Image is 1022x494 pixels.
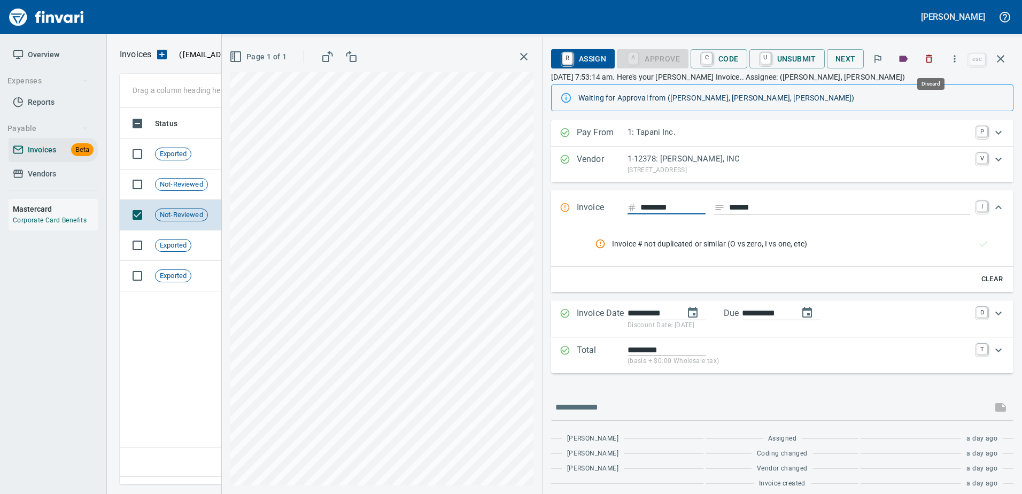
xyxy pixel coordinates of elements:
[794,300,820,326] button: change due date
[9,162,98,186] a: Vendors
[156,149,191,159] span: Exported
[156,210,207,220] span: Not-Reviewed
[969,53,985,65] a: esc
[13,203,98,215] h6: Mastercard
[680,300,706,326] button: change date
[551,146,1013,182] div: Expand
[586,230,1005,258] nav: rules from agents
[567,434,618,444] span: [PERSON_NAME]
[551,120,1013,146] div: Expand
[155,117,191,130] span: Status
[577,126,628,140] p: Pay From
[156,271,191,281] span: Exported
[866,47,889,71] button: Flag
[155,117,177,130] span: Status
[835,52,856,66] span: Next
[724,307,775,320] p: Due
[988,395,1013,420] span: This records your message into the invoice and notifies anyone mentioned
[7,122,88,135] span: Payable
[628,201,636,214] svg: Invoice number
[7,74,88,88] span: Expenses
[173,49,308,60] p: ( )
[9,138,98,162] a: InvoicesBeta
[714,202,725,213] svg: Invoice description
[71,144,94,156] span: Beta
[921,11,985,22] h5: [PERSON_NAME]
[702,52,712,64] a: C
[612,238,979,249] span: Invoice # not duplicated or similar (O vs zero, I vs one, etc)
[182,49,305,60] span: [EMAIL_ADDRESS][DOMAIN_NAME]
[560,50,606,68] span: Assign
[759,478,806,489] span: Invoice created
[918,9,988,25] button: [PERSON_NAME]
[231,50,287,64] span: Page 1 of 1
[628,126,970,138] p: 1: Tapani Inc.
[3,71,92,91] button: Expenses
[978,273,1006,285] span: Clear
[120,48,151,61] nav: breadcrumb
[156,180,207,190] span: Not-Reviewed
[28,48,59,61] span: Overview
[567,449,618,459] span: [PERSON_NAME]
[943,47,966,71] button: More
[977,307,987,318] a: D
[628,153,970,165] p: 1-12378: [PERSON_NAME], INC
[977,126,987,137] a: P
[628,165,970,176] p: [STREET_ADDRESS]
[977,344,987,354] a: T
[768,434,796,444] span: Assigned
[691,49,747,68] button: CCode
[757,464,808,474] span: Vendor changed
[551,337,1013,373] div: Expand
[227,47,291,67] button: Page 1 of 1
[28,143,56,157] span: Invoices
[578,88,1004,107] div: Waiting for Approval from ([PERSON_NAME], [PERSON_NAME], [PERSON_NAME])
[577,307,628,331] p: Invoice Date
[966,449,997,459] span: a day ago
[617,53,688,62] div: Coding Required
[28,96,55,109] span: Reports
[977,153,987,164] a: V
[577,201,628,215] p: Invoice
[9,90,98,114] a: Reports
[628,356,970,367] p: (basis + $0.00 Wholesale tax)
[133,85,289,96] p: Drag a column heading here to group the table
[551,226,1013,292] div: Expand
[577,153,628,175] p: Vendor
[9,43,98,67] a: Overview
[6,4,87,30] img: Finvari
[757,449,808,459] span: Coding changed
[567,464,618,474] span: [PERSON_NAME]
[966,464,997,474] span: a day ago
[761,52,771,64] a: U
[551,72,1013,82] p: [DATE] 7:53:14 am. Here's your [PERSON_NAME] Invoice.. Assignee: ([PERSON_NAME], [PERSON_NAME])
[699,50,739,68] span: Code
[551,190,1013,226] div: Expand
[827,49,864,69] button: Next
[966,434,997,444] span: a day ago
[975,271,1009,288] button: Clear
[966,478,997,489] span: a day ago
[758,50,816,68] span: Unsubmit
[551,300,1013,337] div: Expand
[13,217,87,224] a: Corporate Card Benefits
[151,48,173,61] button: Upload an Invoice
[3,119,92,138] button: Payable
[628,320,970,331] p: Discount Date: [DATE]
[562,52,572,64] a: R
[577,344,628,367] p: Total
[156,241,191,251] span: Exported
[551,49,615,68] button: RAssign
[28,167,56,181] span: Vendors
[966,46,1013,72] span: Close invoice
[120,48,151,61] p: Invoices
[977,201,987,212] a: I
[749,49,825,68] button: UUnsubmit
